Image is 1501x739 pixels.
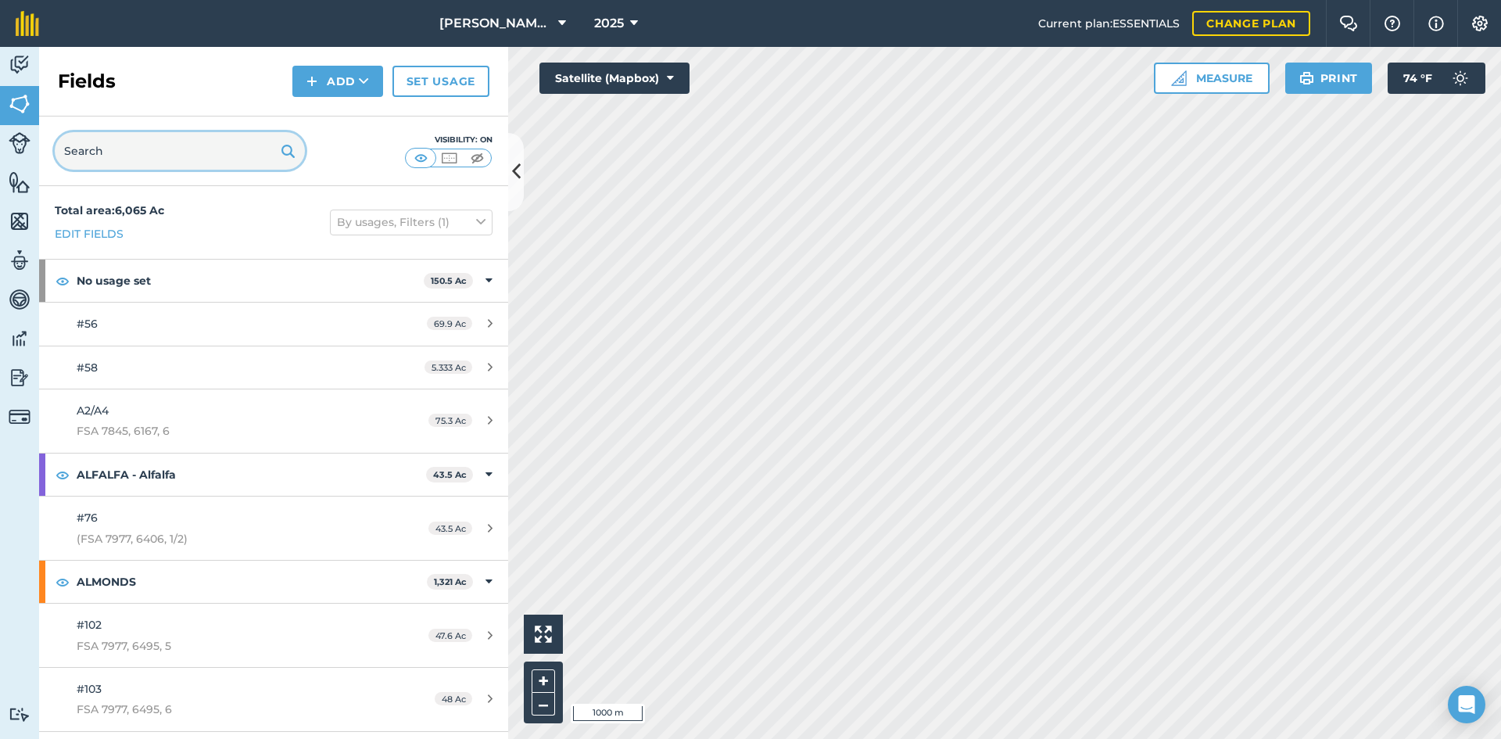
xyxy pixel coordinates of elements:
[1383,16,1402,31] img: A question mark icon
[77,260,424,302] strong: No usage set
[9,92,30,116] img: svg+xml;base64,PHN2ZyB4bWxucz0iaHR0cDovL3d3dy53My5vcmcvMjAwMC9zdmciIHdpZHRoPSI1NiIgaGVpZ2h0PSI2MC...
[55,225,124,242] a: Edit fields
[428,522,472,535] span: 43.5 Ac
[9,707,30,722] img: svg+xml;base64,PD94bWwgdmVyc2lvbj0iMS4wIiBlbmNvZGluZz0idXRmLTgiPz4KPCEtLSBHZW5lcmF0b3I6IEFkb2JlIE...
[39,260,508,302] div: No usage set150.5 Ac
[535,626,552,643] img: Four arrows, one pointing top left, one top right, one bottom right and the last bottom left
[39,561,508,603] div: ALMONDS1,321 Ac
[77,561,427,603] strong: ALMONDS
[77,454,426,496] strong: ALFALFA - Alfalfa
[39,346,508,389] a: #585.333 Ac
[9,406,30,428] img: svg+xml;base64,PD94bWwgdmVyc2lvbj0iMS4wIiBlbmNvZGluZz0idXRmLTgiPz4KPCEtLSBHZW5lcmF0b3I6IEFkb2JlIE...
[9,288,30,311] img: svg+xml;base64,PD94bWwgdmVyc2lvbj0iMS4wIiBlbmNvZGluZz0idXRmLTgiPz4KPCEtLSBHZW5lcmF0b3I6IEFkb2JlIE...
[433,469,467,480] strong: 43.5 Ac
[77,618,102,632] span: #102
[9,210,30,233] img: svg+xml;base64,PHN2ZyB4bWxucz0iaHR0cDovL3d3dy53My5vcmcvMjAwMC9zdmciIHdpZHRoPSI1NiIgaGVpZ2h0PSI2MC...
[427,317,472,330] span: 69.9 Ac
[77,404,109,418] span: A2/A4
[1445,63,1476,94] img: svg+xml;base64,PD94bWwgdmVyc2lvbj0iMS4wIiBlbmNvZGluZz0idXRmLTgiPz4KPCEtLSBHZW5lcmF0b3I6IEFkb2JlIE...
[9,249,30,272] img: svg+xml;base64,PD94bWwgdmVyc2lvbj0iMS4wIiBlbmNvZGluZz0idXRmLTgiPz4KPCEtLSBHZW5lcmF0b3I6IEFkb2JlIE...
[1448,686,1485,723] div: Open Intercom Messenger
[431,275,467,286] strong: 150.5 Ac
[1428,14,1444,33] img: svg+xml;base64,PHN2ZyB4bWxucz0iaHR0cDovL3d3dy53My5vcmcvMjAwMC9zdmciIHdpZHRoPSIxNyIgaGVpZ2h0PSIxNy...
[9,132,30,154] img: svg+xml;base64,PD94bWwgdmVyc2lvbj0iMS4wIiBlbmNvZGluZz0idXRmLTgiPz4KPCEtLSBHZW5lcmF0b3I6IEFkb2JlIE...
[1403,63,1432,94] span: 74 ° F
[77,682,102,696] span: #103
[9,327,30,350] img: svg+xml;base64,PD94bWwgdmVyc2lvbj0iMS4wIiBlbmNvZGluZz0idXRmLTgiPz4KPCEtLSBHZW5lcmF0b3I6IEFkb2JlIE...
[428,629,472,642] span: 47.6 Ac
[439,14,552,33] span: [PERSON_NAME] Farms
[39,303,508,345] a: #5669.9 Ac
[532,669,555,693] button: +
[425,361,472,374] span: 5.333 Ac
[39,668,508,731] a: #103FSA 7977, 6495, 648 Ac
[594,14,624,33] span: 2025
[435,692,472,705] span: 48 Ac
[55,132,305,170] input: Search
[292,66,383,97] button: Add
[428,414,472,427] span: 75.3 Ac
[1299,69,1314,88] img: svg+xml;base64,PHN2ZyB4bWxucz0iaHR0cDovL3d3dy53My5vcmcvMjAwMC9zdmciIHdpZHRoPSIxOSIgaGVpZ2h0PSIyNC...
[9,53,30,77] img: svg+xml;base64,PD94bWwgdmVyc2lvbj0iMS4wIiBlbmNvZGluZz0idXRmLTgiPz4KPCEtLSBHZW5lcmF0b3I6IEFkb2JlIE...
[77,317,98,331] span: #56
[77,637,371,655] span: FSA 7977, 6495, 5
[467,150,487,166] img: svg+xml;base64,PHN2ZyB4bWxucz0iaHR0cDovL3d3dy53My5vcmcvMjAwMC9zdmciIHdpZHRoPSI1MCIgaGVpZ2h0PSI0MC...
[1154,63,1270,94] button: Measure
[39,454,508,496] div: ALFALFA - Alfalfa43.5 Ac
[392,66,489,97] a: Set usage
[1038,15,1180,32] span: Current plan : ESSENTIALS
[405,134,493,146] div: Visibility: On
[9,366,30,389] img: svg+xml;base64,PD94bWwgdmVyc2lvbj0iMS4wIiBlbmNvZGluZz0idXRmLTgiPz4KPCEtLSBHZW5lcmF0b3I6IEFkb2JlIE...
[439,150,459,166] img: svg+xml;base64,PHN2ZyB4bWxucz0iaHR0cDovL3d3dy53My5vcmcvMjAwMC9zdmciIHdpZHRoPSI1MCIgaGVpZ2h0PSI0MC...
[56,572,70,591] img: svg+xml;base64,PHN2ZyB4bWxucz0iaHR0cDovL3d3dy53My5vcmcvMjAwMC9zdmciIHdpZHRoPSIxOCIgaGVpZ2h0PSIyNC...
[411,150,431,166] img: svg+xml;base64,PHN2ZyB4bWxucz0iaHR0cDovL3d3dy53My5vcmcvMjAwMC9zdmciIHdpZHRoPSI1MCIgaGVpZ2h0PSI0MC...
[1192,11,1310,36] a: Change plan
[330,210,493,235] button: By usages, Filters (1)
[56,465,70,484] img: svg+xml;base64,PHN2ZyB4bWxucz0iaHR0cDovL3d3dy53My5vcmcvMjAwMC9zdmciIHdpZHRoPSIxOCIgaGVpZ2h0PSIyNC...
[532,693,555,716] button: –
[56,271,70,290] img: svg+xml;base64,PHN2ZyB4bWxucz0iaHR0cDovL3d3dy53My5vcmcvMjAwMC9zdmciIHdpZHRoPSIxOCIgaGVpZ2h0PSIyNC...
[281,142,296,160] img: svg+xml;base64,PHN2ZyB4bWxucz0iaHR0cDovL3d3dy53My5vcmcvMjAwMC9zdmciIHdpZHRoPSIxOSIgaGVpZ2h0PSIyNC...
[9,170,30,194] img: svg+xml;base64,PHN2ZyB4bWxucz0iaHR0cDovL3d3dy53My5vcmcvMjAwMC9zdmciIHdpZHRoPSI1NiIgaGVpZ2h0PSI2MC...
[77,361,98,375] span: #58
[306,72,317,91] img: svg+xml;base64,PHN2ZyB4bWxucz0iaHR0cDovL3d3dy53My5vcmcvMjAwMC9zdmciIHdpZHRoPSIxNCIgaGVpZ2h0PSIyNC...
[1388,63,1485,94] button: 74 °F
[539,63,690,94] button: Satellite (Mapbox)
[1339,16,1358,31] img: Two speech bubbles overlapping with the left bubble in the forefront
[1171,70,1187,86] img: Ruler icon
[39,604,508,667] a: #102FSA 7977, 6495, 547.6 Ac
[77,511,98,525] span: #76
[77,422,371,439] span: FSA 7845, 6167, 6
[16,11,39,36] img: fieldmargin Logo
[1285,63,1373,94] button: Print
[55,203,164,217] strong: Total area : 6,065 Ac
[39,389,508,453] a: A2/A4FSA 7845, 6167, 675.3 Ac
[77,530,371,547] span: (FSA 7977, 6406, 1/2)
[77,701,371,718] span: FSA 7977, 6495, 6
[1471,16,1489,31] img: A cog icon
[39,497,508,560] a: #76(FSA 7977, 6406, 1/2)43.5 Ac
[434,576,467,587] strong: 1,321 Ac
[58,69,116,94] h2: Fields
